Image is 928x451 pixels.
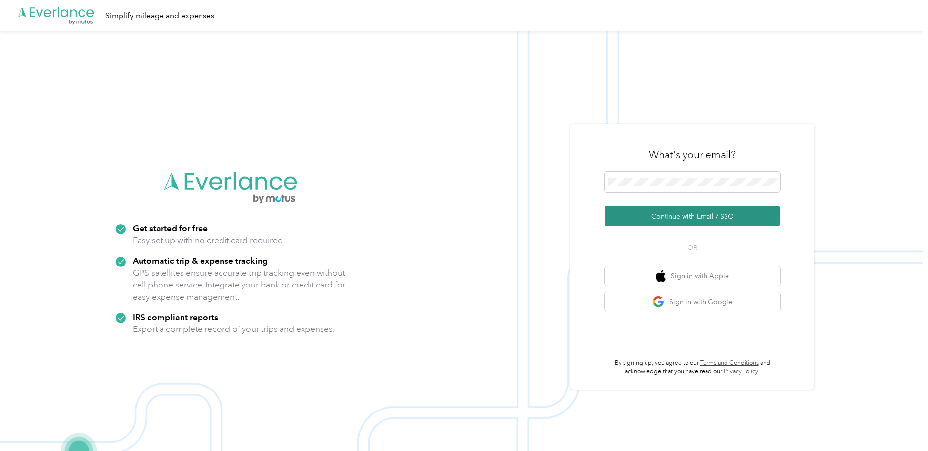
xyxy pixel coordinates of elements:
[605,292,780,311] button: google logoSign in with Google
[656,270,666,282] img: apple logo
[133,312,218,322] strong: IRS compliant reports
[724,368,758,375] a: Privacy Policy
[133,323,335,335] p: Export a complete record of your trips and expenses.
[105,10,214,22] div: Simplify mileage and expenses
[652,296,665,308] img: google logo
[133,223,208,233] strong: Get started for free
[700,359,759,367] a: Terms and Conditions
[133,267,346,303] p: GPS satellites ensure accurate trip tracking even without cell phone service. Integrate your bank...
[133,255,268,266] strong: Automatic trip & expense tracking
[675,243,709,253] span: OR
[649,148,736,162] h3: What's your email?
[605,206,780,226] button: Continue with Email / SSO
[133,234,283,246] p: Easy set up with no credit card required
[605,266,780,286] button: apple logoSign in with Apple
[605,359,780,376] p: By signing up, you agree to our and acknowledge that you have read our .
